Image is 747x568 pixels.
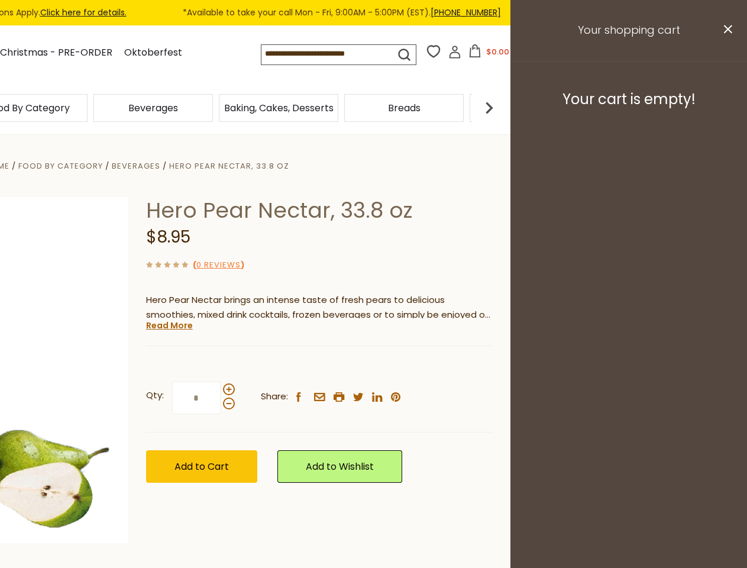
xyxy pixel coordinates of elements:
span: Add to Cart [174,460,229,473]
input: Qty: [172,382,221,414]
button: Add to Cart [146,450,257,483]
span: Share: [261,389,288,404]
a: Hero Pear Nectar, 33.8 oz [169,160,289,172]
a: Click here for details. [40,7,127,18]
a: Food By Category [18,160,103,172]
span: *Available to take your call Mon - Fri, 9:00AM - 5:00PM (EST). [183,6,501,20]
a: Beverages [112,160,160,172]
a: Oktoberfest [124,45,182,61]
span: $0.00 [486,46,509,57]
span: ( ) [193,259,244,270]
h1: Hero Pear Nectar, 33.8 oz [146,197,492,224]
button: $0.00 [464,44,514,62]
span: $8.95 [146,225,190,248]
img: next arrow [477,96,501,120]
a: Beverages [128,104,178,112]
strong: Qty: [146,388,164,403]
a: Add to Wishlist [277,450,402,483]
a: 0 Reviews [196,259,241,272]
p: Hero Pear Nectar brings an intense taste of fresh pears to delicious smoothies, mixed drink cockt... [146,293,492,322]
a: Baking, Cakes, Desserts [224,104,334,112]
a: Read More [146,319,193,331]
a: [PHONE_NUMBER] [431,7,501,18]
a: Breads [388,104,421,112]
h3: Your cart is empty! [525,91,732,108]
